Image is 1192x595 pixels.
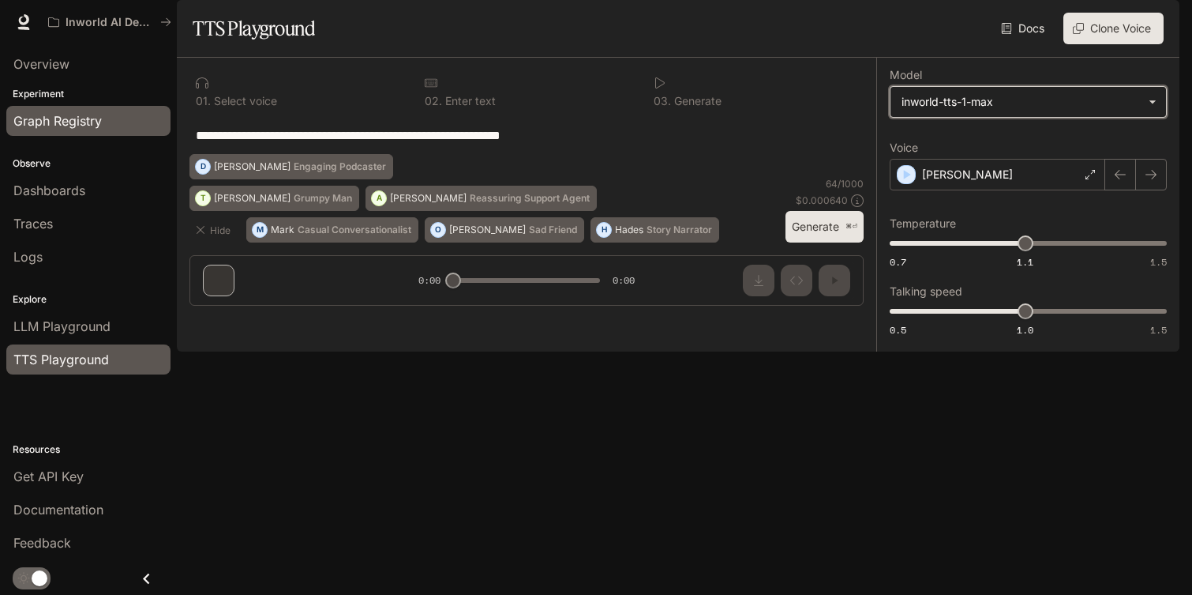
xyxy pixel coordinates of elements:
[271,225,294,235] p: Mark
[294,162,386,171] p: Engaging Podcaster
[1150,323,1167,337] span: 1.5
[214,194,291,203] p: [PERSON_NAME]
[196,186,210,211] div: T
[890,255,906,269] span: 0.7
[246,217,418,243] button: MMarkCasual Conversationalist
[1063,13,1164,44] button: Clone Voice
[193,13,315,44] h1: TTS Playground
[826,177,864,190] p: 64 / 1000
[390,194,467,203] p: [PERSON_NAME]
[1017,323,1033,337] span: 1.0
[890,323,906,337] span: 0.5
[890,286,962,297] p: Talking speed
[470,194,590,203] p: Reassuring Support Agent
[845,222,857,232] p: ⌘⏎
[425,96,442,107] p: 0 2 .
[590,217,719,243] button: HHadesStory Narrator
[529,225,577,235] p: Sad Friend
[41,6,178,38] button: All workspaces
[214,162,291,171] p: [PERSON_NAME]
[890,70,922,81] p: Model
[671,96,722,107] p: Generate
[189,217,240,243] button: Hide
[1150,255,1167,269] span: 1.5
[597,217,611,243] div: H
[189,154,393,179] button: D[PERSON_NAME]Engaging Podcaster
[253,217,267,243] div: M
[196,96,211,107] p: 0 1 .
[189,186,359,211] button: T[PERSON_NAME]Grumpy Man
[654,96,671,107] p: 0 3 .
[647,225,712,235] p: Story Narrator
[294,194,352,203] p: Grumpy Man
[425,217,584,243] button: O[PERSON_NAME]Sad Friend
[785,211,864,243] button: Generate⌘⏎
[298,225,411,235] p: Casual Conversationalist
[615,225,643,235] p: Hades
[1017,255,1033,269] span: 1.1
[890,218,956,229] p: Temperature
[901,94,1141,110] div: inworld-tts-1-max
[890,142,918,153] p: Voice
[365,186,597,211] button: A[PERSON_NAME]Reassuring Support Agent
[449,225,526,235] p: [PERSON_NAME]
[442,96,496,107] p: Enter text
[998,13,1051,44] a: Docs
[922,167,1013,183] p: [PERSON_NAME]
[196,154,210,179] div: D
[372,186,386,211] div: A
[890,87,1166,117] div: inworld-tts-1-max
[211,96,277,107] p: Select voice
[66,16,154,29] p: Inworld AI Demos
[431,217,445,243] div: O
